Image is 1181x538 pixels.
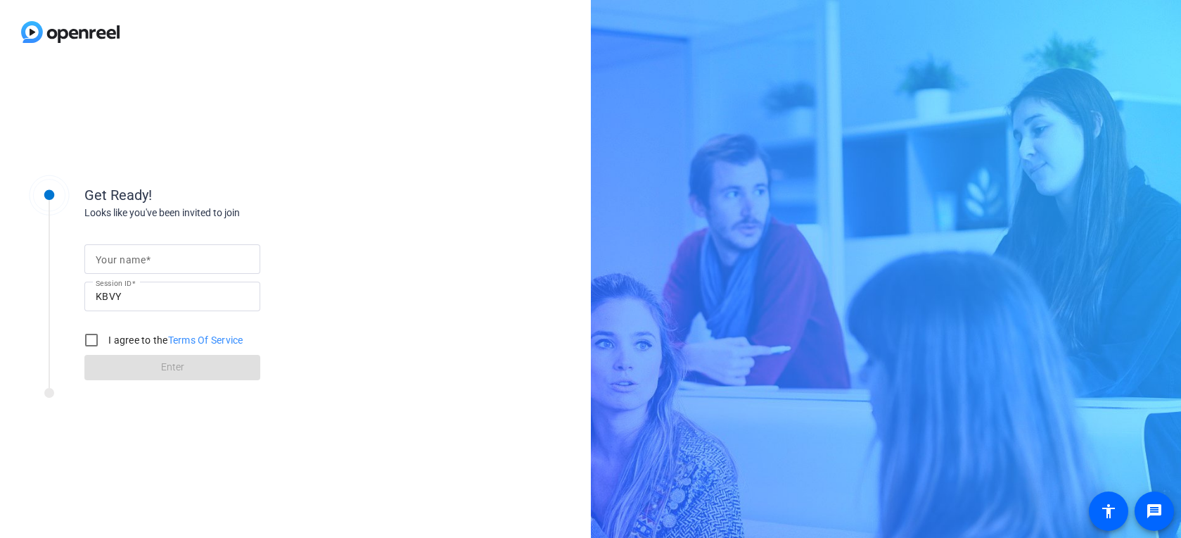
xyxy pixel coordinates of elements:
[168,334,243,346] a: Terms Of Service
[96,254,146,265] mat-label: Your name
[96,279,132,287] mat-label: Session ID
[84,206,366,220] div: Looks like you've been invited to join
[106,333,243,347] label: I agree to the
[1100,503,1117,520] mat-icon: accessibility
[1146,503,1163,520] mat-icon: message
[84,184,366,206] div: Get Ready!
